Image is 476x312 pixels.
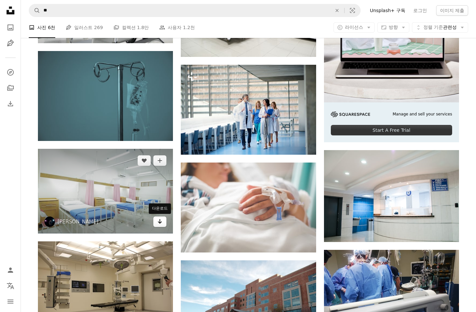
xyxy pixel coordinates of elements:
a: 컬렉션 1.8만 [113,17,149,38]
button: Unsplash 검색 [29,4,40,17]
button: 시각적 검색 [345,4,360,17]
button: 방향 [377,22,409,33]
button: 컬렉션에 추가 [153,155,166,166]
a: 로그인 [409,5,431,16]
a: 일러스트 [4,37,17,50]
span: 1.8만 [137,24,149,31]
span: 정렬 기준 [423,25,443,30]
img: Adhy Savala의 프로필로 이동 [44,217,55,227]
img: 한 무리의 의사들이 의료 회의에서 복도를 걷고 있다. [181,65,316,155]
button: 언어 [4,279,17,292]
a: 탐색 [4,66,17,79]
a: 다운로드 내역 [4,97,17,110]
a: empty hospital bed inside room [38,188,173,194]
img: empty hospital bed inside room [38,149,173,234]
a: 사용자 1.2천 [159,17,195,38]
a: 컬렉션 [4,81,17,95]
a: 그녀의 손에 IV와 병원 침대에 누워있는 여자 [181,204,316,210]
a: 다운로드 [153,217,166,227]
a: 로그인 / 가입 [4,264,17,277]
img: white concrete counter stand [324,150,459,242]
span: 라이선스 [345,25,363,30]
div: Start A Free Trial [331,125,452,135]
a: [PERSON_NAME] [58,218,98,225]
button: 삭제 [330,4,344,17]
button: 이미지 제출 [436,5,468,16]
a: Unsplash+ 구독 [366,5,409,16]
button: 좋아요 [138,155,151,166]
img: 스테인레스 스틸 IV 스탠드에 매달린 포도당 [38,51,173,141]
a: 낮에는 푸른 하늘 아래 갈색 콘크리트 건물 [181,302,316,308]
a: 한 무리의 의사들이 의료 회의에서 복도를 걷고 있다. [181,107,316,113]
button: 라이선스 [333,22,375,33]
span: 1.2천 [183,24,195,31]
a: 일러스트 269 [66,17,103,38]
button: 정렬 기준관련성 [412,22,468,33]
img: 그녀의 손에 IV와 병원 침대에 누워있는 여자 [181,163,316,252]
button: 메뉴 [4,295,17,308]
span: 방향 [389,25,398,30]
img: file-1705255347840-230a6ab5bca9image [331,112,370,117]
span: Manage and sell your services [393,112,452,117]
a: 응급실에서 수술을 하는 의사 [324,298,459,303]
a: 홈 — Unsplash [4,4,17,18]
a: 백색 의료 기기 [38,283,173,289]
span: 관련성 [423,24,457,31]
form: 사이트 전체에서 이미지 찾기 [29,4,361,17]
span: 269 [94,24,103,31]
a: white concrete counter stand [324,193,459,199]
div: 다운로드 [149,203,171,214]
a: 사진 [4,21,17,34]
a: 스테인레스 스틸 IV 스탠드에 매달린 포도당 [38,93,173,99]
